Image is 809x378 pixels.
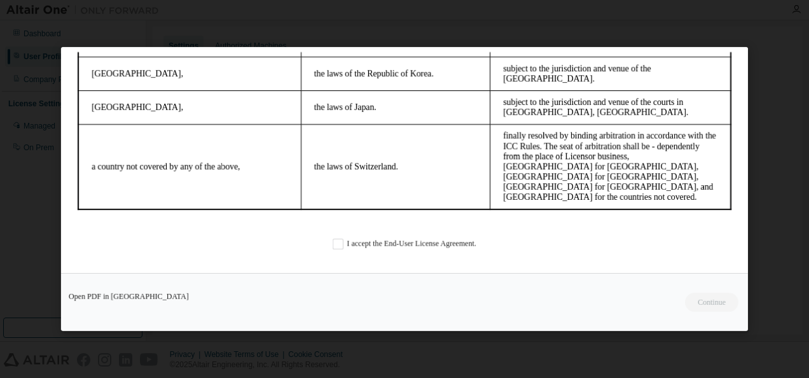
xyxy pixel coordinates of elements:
td: subject to the jurisdiction and venue of the [GEOGRAPHIC_DATA]. [418,4,658,38]
td: [GEOGRAPHIC_DATA], [6,4,228,38]
a: Open PDF in [GEOGRAPHIC_DATA] [69,293,189,300]
td: the laws of Switzerland. [228,72,417,157]
td: the laws of the Republic of Korea. [228,4,417,38]
td: a country not covered by any of the above, [6,72,228,157]
label: I accept the End-User License Agreement. [333,238,476,249]
td: finally resolved by binding arbitration in accordance with the ICC Rules. The seat of arbitration... [418,72,658,157]
td: [GEOGRAPHIC_DATA], [6,38,228,72]
td: the laws of Japan. [228,38,417,72]
td: subject to the jurisdiction and venue of the courts in [GEOGRAPHIC_DATA], [GEOGRAPHIC_DATA]. [418,38,658,72]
